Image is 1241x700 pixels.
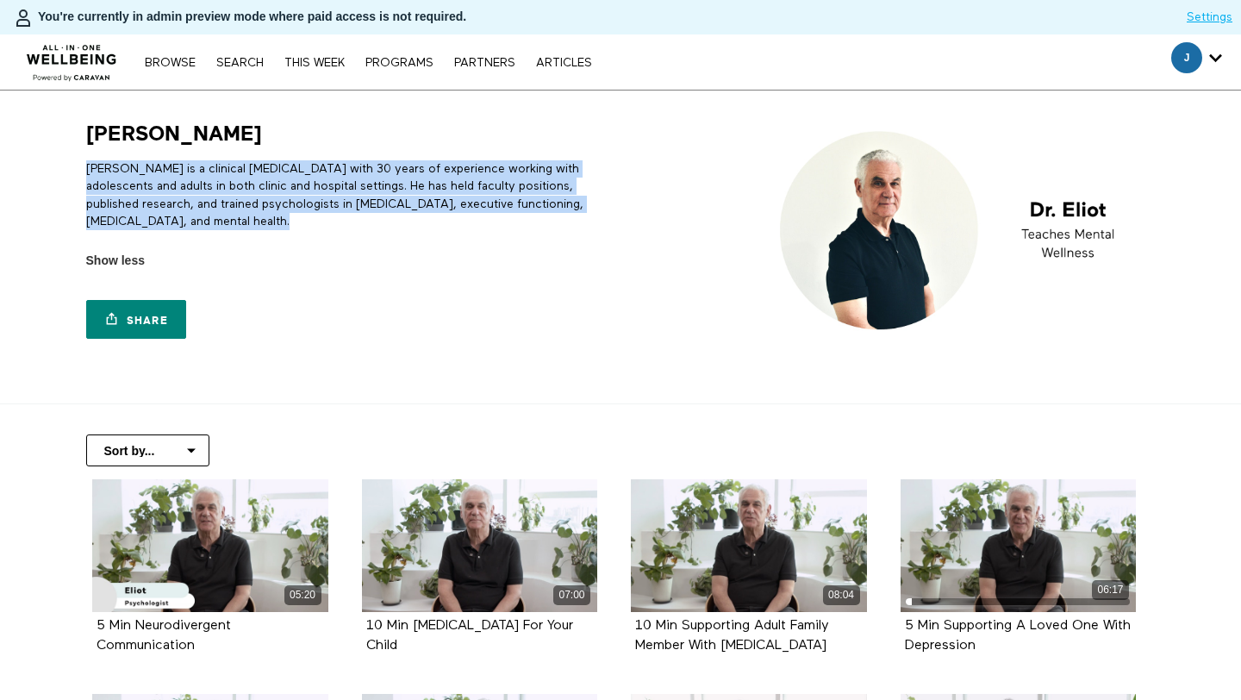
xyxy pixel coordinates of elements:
div: 05:20 [284,585,321,605]
a: 10 Min Psychological Testing For Your Child 07:00 [362,479,598,612]
a: Settings [1187,9,1232,26]
a: 5 Min Supporting A Loved One With Depression [905,619,1131,652]
span: Show less [86,252,145,270]
a: 10 Min Supporting Adult Family Member With [MEDICAL_DATA] [635,619,829,652]
div: 07:00 [553,585,590,605]
a: ARTICLES [527,57,601,69]
a: 5 Min Supporting A Loved One With Depression 06:17 [901,479,1137,612]
a: PROGRAMS [357,57,442,69]
div: 06:17 [1092,580,1129,600]
a: 10 Min [MEDICAL_DATA] For Your Child [366,619,573,652]
img: person-bdfc0eaa9744423c596e6e1c01710c89950b1dff7c83b5d61d716cfd8139584f.svg [13,8,34,28]
a: 5 Min Neurodivergent Communication [97,619,231,652]
a: Share [86,300,186,339]
div: Secondary [1158,34,1235,90]
strong: 5 Min Supporting A Loved One With Depression [905,619,1131,653]
h1: [PERSON_NAME] [86,121,262,147]
img: CARAVAN [20,32,124,84]
a: 5 Min Neurodivergent Communication 05:20 [92,479,328,612]
img: Dr. Eliot [765,121,1156,341]
p: [PERSON_NAME] is a clinical [MEDICAL_DATA] with 30 years of experience working with adolescents a... [86,160,614,230]
a: Search [208,57,272,69]
nav: Primary [136,53,600,71]
div: 08:04 [823,585,860,605]
a: Browse [136,57,204,69]
strong: 5 Min Neurodivergent Communication [97,619,231,653]
strong: 10 Min Supporting Adult Family Member With ADHD [635,619,829,653]
strong: 10 Min Psychological Testing For Your Child [366,619,573,653]
a: 10 Min Supporting Adult Family Member With ADHD 08:04 [631,479,867,612]
a: THIS WEEK [276,57,353,69]
a: PARTNERS [446,57,524,69]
